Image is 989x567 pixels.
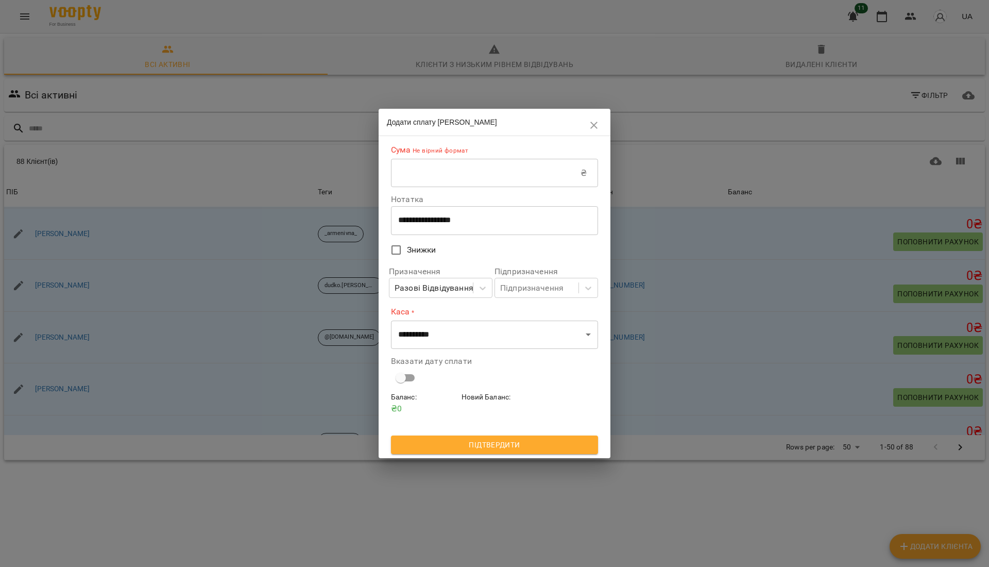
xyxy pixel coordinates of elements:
p: Не вірний формат [411,146,469,156]
p: ₴ [581,167,587,179]
label: Підпризначення [494,268,598,276]
h6: Баланс : [391,392,457,403]
button: Підтвердити [391,436,598,454]
p: ₴ 0 [391,403,457,415]
span: Додати сплату [PERSON_NAME] [387,118,497,126]
label: Вказати дату сплати [391,357,598,365]
h6: Новий Баланс : [462,392,528,403]
label: Призначення [389,268,492,276]
label: Сума [391,144,598,156]
span: Підтвердити [399,439,590,451]
label: Нотатка [391,195,598,204]
label: Каса [391,306,598,318]
div: Разові Відвідування [395,282,473,294]
div: Підпризначення [500,282,564,294]
span: Знижки [407,244,436,256]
